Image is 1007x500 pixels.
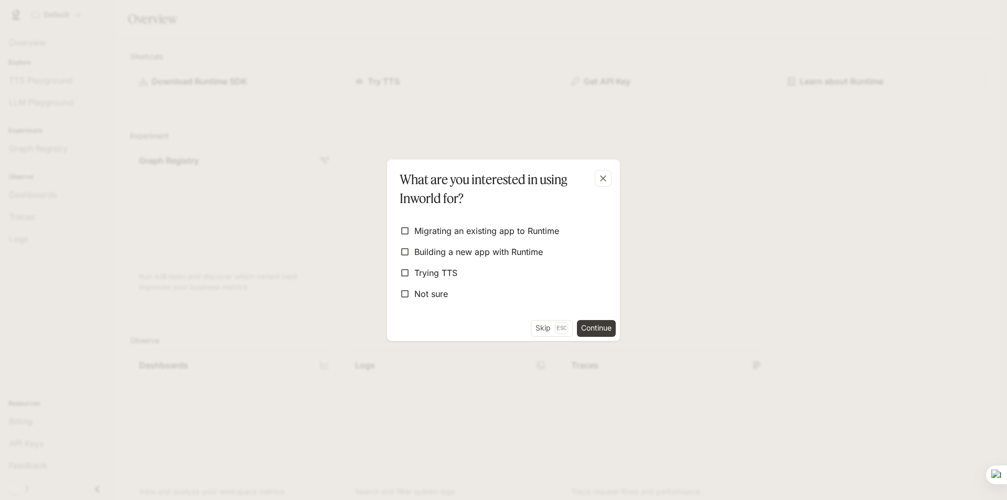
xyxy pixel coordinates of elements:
[414,246,543,258] span: Building a new app with Runtime
[577,320,616,337] button: Continue
[414,288,448,300] span: Not sure
[414,267,457,279] span: Trying TTS
[414,225,559,237] span: Migrating an existing app to Runtime
[400,170,603,208] p: What are you interested in using Inworld for?
[531,320,573,337] button: SkipEsc
[555,322,568,334] p: Esc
